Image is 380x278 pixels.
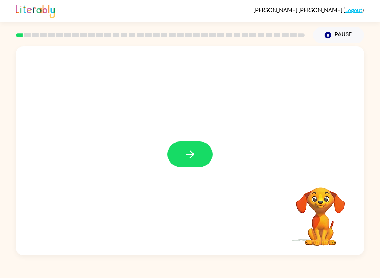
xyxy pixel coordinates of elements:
img: Literably [16,3,55,18]
video: Your browser must support playing .mp4 files to use Literably. Please try using another browser. [285,176,356,247]
a: Logout [345,6,362,13]
button: Pause [313,27,364,43]
span: [PERSON_NAME] [PERSON_NAME] [253,6,343,13]
div: ( ) [253,6,364,13]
